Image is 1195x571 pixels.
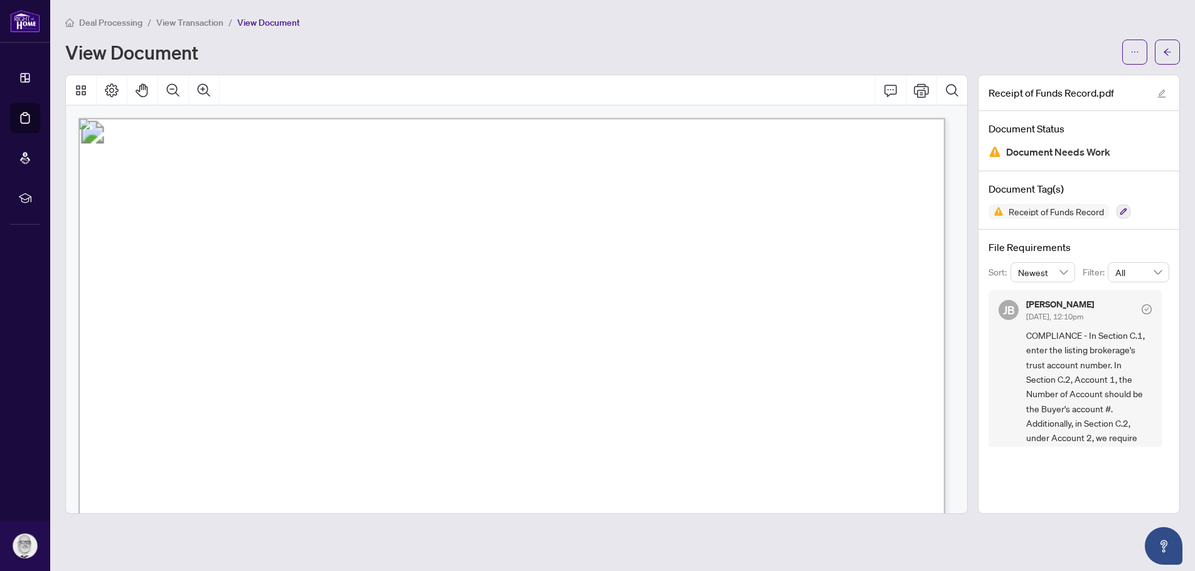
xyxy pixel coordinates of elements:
h4: File Requirements [989,240,1169,255]
span: Receipt of Funds Record.pdf [989,85,1114,100]
span: check-circle [1142,304,1152,314]
li: / [147,15,151,29]
span: ellipsis [1130,48,1139,56]
span: COMPLIANCE - In Section C.1, enter the listing brokerage's trust account number. In Section C.2, ... [1026,328,1152,563]
h4: Document Tag(s) [989,181,1169,196]
span: [DATE], 12:10pm [1026,312,1083,321]
li: / [228,15,232,29]
span: edit [1157,89,1166,98]
span: View Transaction [156,17,223,28]
span: JB [1003,301,1015,319]
span: Receipt of Funds Record [1004,207,1109,216]
span: Newest [1018,263,1068,282]
span: home [65,18,74,27]
button: Open asap [1145,527,1182,565]
h5: [PERSON_NAME] [1026,300,1094,309]
p: Sort: [989,265,1010,279]
img: logo [10,9,40,33]
p: Filter: [1083,265,1108,279]
span: All [1115,263,1162,282]
img: Profile Icon [13,534,37,558]
span: View Document [237,17,300,28]
span: Deal Processing [79,17,142,28]
img: Document Status [989,146,1001,158]
img: Status Icon [989,204,1004,219]
h1: View Document [65,42,198,62]
span: arrow-left [1163,48,1172,56]
h4: Document Status [989,121,1169,136]
span: Document Needs Work [1006,144,1110,161]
